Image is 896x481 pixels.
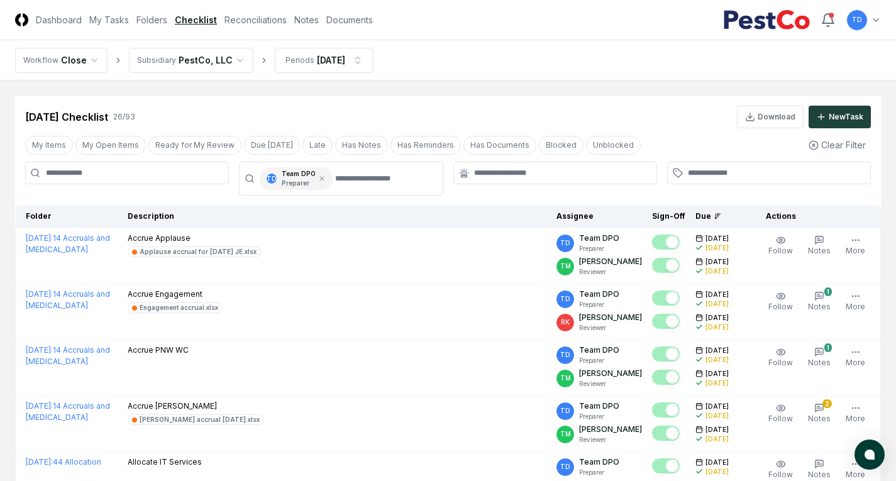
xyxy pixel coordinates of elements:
[128,302,223,313] a: Engagement accrual.xlsx
[224,13,287,26] a: Reconciliations
[244,136,300,155] button: Due Today
[579,379,642,389] p: Reviewer
[652,314,680,329] button: Mark complete
[275,48,373,73] button: Periods[DATE]
[705,425,729,434] span: [DATE]
[560,238,570,248] span: TD
[140,415,260,424] div: [PERSON_NAME] accrual [DATE].xlsx
[89,13,129,26] a: My Tasks
[846,9,868,31] button: TD
[282,179,316,188] p: Preparer
[705,313,729,323] span: [DATE]
[652,290,680,306] button: Mark complete
[136,13,167,26] a: Folders
[140,247,257,257] div: Applause accrual for [DATE] JE.xlsx
[652,235,680,250] button: Mark complete
[128,401,264,412] p: Accrue [PERSON_NAME]
[808,246,831,255] span: Notes
[586,136,641,155] button: Unblocked
[843,233,868,259] button: More
[539,136,584,155] button: Blocked
[766,233,795,259] button: Follow
[551,206,647,228] th: Assignee
[123,206,552,228] th: Description
[579,468,619,477] p: Preparer
[128,289,223,300] p: Accrue Engagement
[282,169,316,188] div: Team DPO
[463,136,536,155] button: Has Documents
[768,358,793,367] span: Follow
[579,289,619,300] p: Team DPO
[175,13,217,26] a: Checklist
[805,289,833,315] button: 1Notes
[285,55,314,66] div: Periods
[26,457,53,467] span: [DATE] :
[36,13,82,26] a: Dashboard
[737,106,804,128] button: Download
[705,458,729,467] span: [DATE]
[26,233,110,254] a: [DATE]:14 Accruals and [MEDICAL_DATA]
[128,233,261,244] p: Accrue Applause
[267,174,277,184] span: TD
[25,136,73,155] button: My Items
[15,13,28,26] img: Logo
[705,323,729,332] div: [DATE]
[843,289,868,315] button: More
[705,434,729,444] div: [DATE]
[766,289,795,315] button: Follow
[695,211,746,222] div: Due
[26,457,101,467] a: [DATE]:44 Allocation
[579,368,642,379] p: [PERSON_NAME]
[852,15,862,25] span: TD
[137,55,176,66] div: Subsidiary
[23,55,58,66] div: Workflow
[822,399,832,408] div: 2
[705,257,729,267] span: [DATE]
[579,356,619,365] p: Preparer
[705,411,729,421] div: [DATE]
[26,345,110,366] a: [DATE]:14 Accruals and [MEDICAL_DATA]
[808,302,831,311] span: Notes
[317,53,345,67] div: [DATE]
[561,318,570,327] span: RK
[16,206,123,228] th: Folder
[560,429,571,439] span: TM
[128,345,189,356] p: Accrue PNW WC
[560,406,570,416] span: TD
[579,401,619,412] p: Team DPO
[579,312,642,323] p: [PERSON_NAME]
[128,456,202,468] p: Allocate IT Services
[824,343,832,352] div: 1
[829,111,863,123] div: New Task
[579,267,642,277] p: Reviewer
[302,136,333,155] button: Late
[705,267,729,276] div: [DATE]
[579,256,642,267] p: [PERSON_NAME]
[652,402,680,417] button: Mark complete
[560,294,570,304] span: TD
[809,106,871,128] button: NewTask
[768,414,793,423] span: Follow
[326,13,373,26] a: Documents
[843,345,868,371] button: More
[723,10,810,30] img: PestCo logo
[25,109,108,124] div: [DATE] Checklist
[805,233,833,259] button: Notes
[652,258,680,273] button: Mark complete
[26,345,53,355] span: [DATE] :
[855,440,885,470] button: atlas-launcher
[579,456,619,468] p: Team DPO
[113,111,135,123] div: 26 / 93
[335,136,388,155] button: Has Notes
[148,136,241,155] button: Ready for My Review
[808,358,831,367] span: Notes
[579,233,619,244] p: Team DPO
[705,346,729,355] span: [DATE]
[390,136,461,155] button: Has Reminders
[808,414,831,423] span: Notes
[128,414,264,425] a: [PERSON_NAME] accrual [DATE].xlsx
[652,426,680,441] button: Mark complete
[705,299,729,309] div: [DATE]
[15,48,373,73] nav: breadcrumb
[705,290,729,299] span: [DATE]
